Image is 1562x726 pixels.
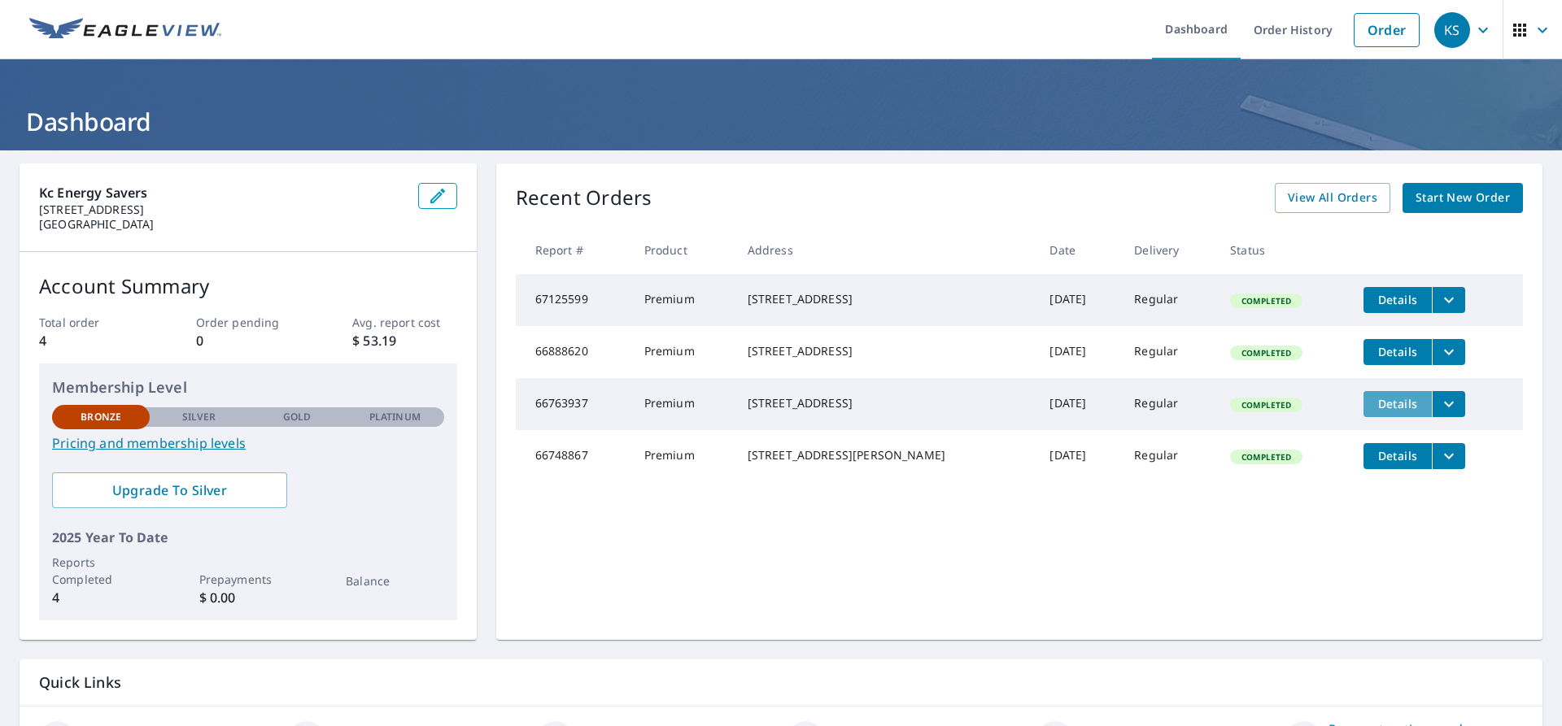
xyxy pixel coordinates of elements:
[1288,188,1377,208] span: View All Orders
[1363,443,1432,469] button: detailsBtn-66748867
[1121,274,1217,326] td: Regular
[1036,430,1121,482] td: [DATE]
[1121,378,1217,430] td: Regular
[196,331,300,350] p: 0
[39,272,457,301] p: Account Summary
[1432,443,1465,469] button: filesDropdownBtn-66748867
[196,314,300,331] p: Order pending
[346,572,443,589] p: Balance
[1232,347,1301,359] span: Completed
[1036,326,1121,378] td: [DATE]
[631,378,735,430] td: Premium
[1121,226,1217,274] th: Delivery
[1232,451,1301,463] span: Completed
[1373,448,1422,463] span: Details
[65,481,274,499] span: Upgrade To Silver
[52,554,150,588] p: Reports Completed
[1121,430,1217,482] td: Regular
[39,183,405,202] p: Kc Energy Savers
[1121,326,1217,378] td: Regular
[1363,287,1432,313] button: detailsBtn-67125599
[1354,13,1420,47] a: Order
[735,226,1037,274] th: Address
[39,217,405,232] p: [GEOGRAPHIC_DATA]
[199,571,297,588] p: Prepayments
[516,430,631,482] td: 66748867
[1432,339,1465,365] button: filesDropdownBtn-66888620
[631,274,735,326] td: Premium
[39,331,143,350] p: 4
[369,410,421,424] p: Platinum
[199,588,297,607] p: $ 0.00
[748,291,1024,307] div: [STREET_ADDRESS]
[1403,183,1523,213] a: Start New Order
[20,105,1542,138] h1: Dashboard
[516,226,631,274] th: Report #
[748,447,1024,463] div: [STREET_ADDRESS][PERSON_NAME]
[1432,391,1465,417] button: filesDropdownBtn-66763937
[1275,183,1390,213] a: View All Orders
[52,376,444,398] p: Membership Level
[1036,378,1121,430] td: [DATE]
[52,528,444,547] p: 2025 Year To Date
[1036,226,1121,274] th: Date
[748,395,1024,411] div: [STREET_ADDRESS]
[1416,188,1510,208] span: Start New Order
[1036,274,1121,326] td: [DATE]
[516,183,652,213] p: Recent Orders
[1217,226,1350,274] th: Status
[182,410,216,424] p: Silver
[1363,391,1432,417] button: detailsBtn-66763937
[1373,344,1422,359] span: Details
[1373,396,1422,411] span: Details
[516,274,631,326] td: 67125599
[352,314,456,331] p: Avg. report cost
[52,588,150,607] p: 4
[516,378,631,430] td: 66763937
[1232,399,1301,411] span: Completed
[516,326,631,378] td: 66888620
[52,433,444,453] a: Pricing and membership levels
[1373,292,1422,307] span: Details
[631,226,735,274] th: Product
[1232,295,1301,306] span: Completed
[39,672,1523,693] p: Quick Links
[631,326,735,378] td: Premium
[29,18,221,42] img: EV Logo
[52,472,287,508] a: Upgrade To Silver
[283,410,311,424] p: Gold
[352,331,456,350] p: $ 53.19
[1432,287,1465,313] button: filesDropdownBtn-67125599
[1434,12,1470,48] div: KS
[81,410,121,424] p: Bronze
[631,430,735,482] td: Premium
[39,202,405,217] p: [STREET_ADDRESS]
[1363,339,1432,365] button: detailsBtn-66888620
[39,314,143,331] p: Total order
[748,343,1024,359] div: [STREET_ADDRESS]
